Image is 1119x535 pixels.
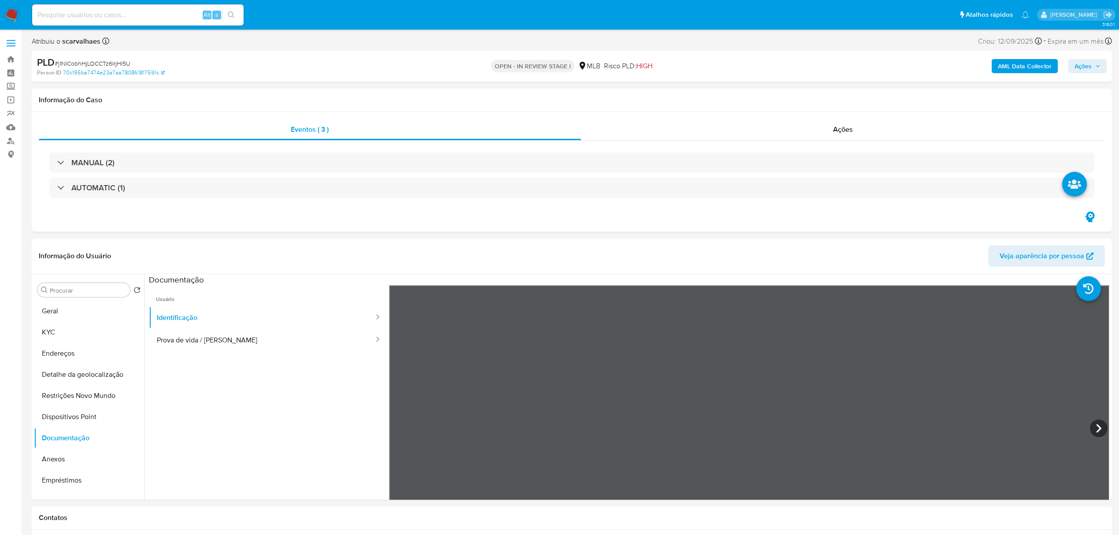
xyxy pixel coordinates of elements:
[37,55,55,69] b: PLD
[39,96,1105,104] h1: Informação do Caso
[39,252,111,260] h1: Informação do Usuário
[1048,37,1104,46] span: Expira em um mês
[34,343,144,364] button: Endereços
[55,59,130,68] span: # j1NICobhHjLOCCTz6IrjHI5U
[978,35,1042,47] div: Criou: 12/09/2025
[1103,10,1112,19] a: Sair
[1022,11,1029,19] a: Notificações
[37,69,61,77] b: Person ID
[491,60,574,72] p: OPEN - IN REVIEW STAGE I
[34,470,144,491] button: Empréstimos
[71,183,125,193] h3: AUTOMATIC (1)
[63,69,165,77] a: 70c195ba7474e23a7aa780861817591c
[222,9,240,21] button: search-icon
[71,158,115,167] h3: MANUAL (2)
[34,385,144,406] button: Restrições Novo Mundo
[1075,59,1092,73] span: Ações
[41,286,48,294] button: Procurar
[34,301,144,322] button: Geral
[34,322,144,343] button: KYC
[1044,35,1046,47] span: -
[34,449,144,470] button: Anexos
[833,124,853,134] span: Ações
[133,286,141,296] button: Retornar ao pedido padrão
[50,286,126,294] input: Procurar
[34,491,144,512] button: Adiantamentos de Dinheiro
[998,59,1052,73] b: AML Data Collector
[204,11,211,19] span: Alt
[1068,59,1107,73] button: Ações
[34,364,144,385] button: Detalhe da geolocalização
[1050,11,1100,19] p: sara.carvalhaes@mercadopago.com.br
[215,11,218,19] span: s
[966,10,1013,19] span: Atalhos rápidos
[291,124,329,134] span: Eventos ( 3 )
[34,406,144,427] button: Dispositivos Point
[39,513,1105,522] h1: Contatos
[32,37,100,46] span: Atribuiu o
[32,9,244,21] input: Pesquise usuários ou casos...
[578,61,600,71] div: MLB
[1000,245,1084,267] span: Veja aparência por pessoa
[49,178,1094,198] div: AUTOMATIC (1)
[636,61,652,71] span: HIGH
[60,36,100,46] b: scarvalhaes
[34,427,144,449] button: Documentação
[49,152,1094,173] div: MANUAL (2)
[604,61,652,71] span: Risco PLD:
[992,59,1058,73] button: AML Data Collector
[988,245,1105,267] button: Veja aparência por pessoa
